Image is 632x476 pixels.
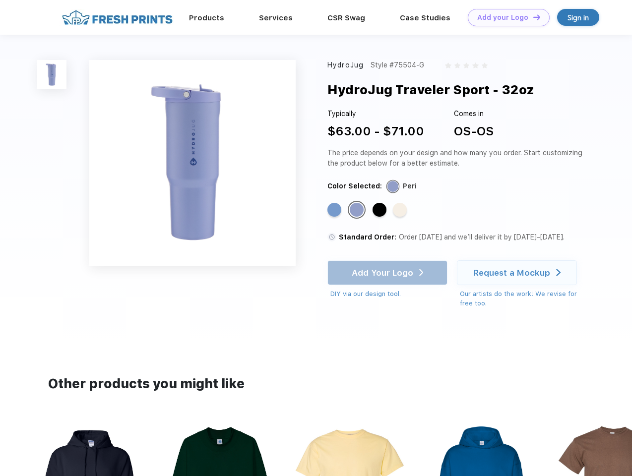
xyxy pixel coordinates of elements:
[373,203,386,217] div: Black
[445,62,451,68] img: gray_star.svg
[393,203,407,217] div: Cream
[557,9,599,26] a: Sign in
[327,109,424,119] div: Typically
[556,269,561,276] img: white arrow
[189,13,224,22] a: Products
[454,62,460,68] img: gray_star.svg
[327,122,424,140] div: $63.00 - $71.00
[482,62,488,68] img: gray_star.svg
[477,13,528,22] div: Add your Logo
[533,14,540,20] img: DT
[327,148,586,169] div: The price depends on your design and how many you order. Start customizing the product below for ...
[327,181,382,191] div: Color Selected:
[463,62,469,68] img: gray_star.svg
[59,9,176,26] img: fo%20logo%202.webp
[89,60,296,266] img: func=resize&h=640
[327,60,364,70] div: HydroJug
[339,233,396,241] span: Standard Order:
[399,233,565,241] span: Order [DATE] and we’ll deliver it by [DATE]–[DATE].
[327,203,341,217] div: Light Blue
[330,289,447,299] div: DIY via our design tool.
[473,268,550,278] div: Request a Mockup
[327,233,336,241] img: standard order
[48,374,583,394] div: Other products you might like
[403,181,417,191] div: Peri
[460,289,586,308] div: Our artists do the work! We revise for free too.
[350,203,364,217] div: Peri
[371,60,424,70] div: Style #75504-G
[37,60,66,89] img: func=resize&h=100
[327,80,534,99] div: HydroJug Traveler Sport - 32oz
[568,12,589,23] div: Sign in
[472,62,478,68] img: gray_star.svg
[454,122,494,140] div: OS-OS
[454,109,494,119] div: Comes in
